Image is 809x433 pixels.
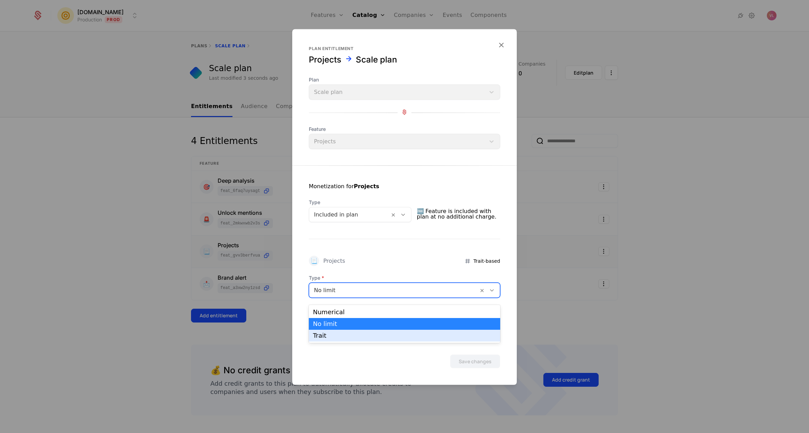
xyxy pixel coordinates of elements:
[450,355,500,368] button: Save changes
[323,258,345,264] div: Projects
[313,333,496,339] div: Trait
[354,183,379,190] strong: Projects
[309,199,411,206] span: Type
[309,182,379,191] div: Monetization for
[473,258,500,264] span: Trait-based
[309,126,500,133] span: Feature
[309,256,319,266] div: 📃
[417,206,501,222] span: 🆓 Feature is included with plan at no additional charge.
[309,275,500,281] span: Type
[313,309,496,315] div: Numerical
[356,54,397,65] div: Scale plan
[309,46,500,51] div: Plan entitlement
[309,54,341,65] div: Projects
[309,76,500,83] span: Plan
[313,321,496,327] div: No limit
